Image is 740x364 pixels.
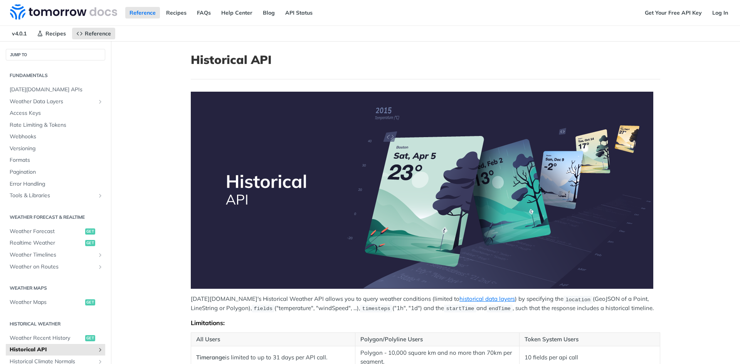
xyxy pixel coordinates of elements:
strong: Timerange [196,354,225,361]
span: Realtime Weather [10,239,83,247]
span: get [85,240,95,246]
a: Reference [125,7,160,18]
a: Recipes [33,28,70,39]
a: Tools & LibrariesShow subpages for Tools & Libraries [6,190,105,201]
span: Access Keys [10,109,103,117]
span: Expand image [191,92,660,289]
span: Error Handling [10,180,103,188]
code: location [563,296,593,304]
a: Help Center [217,7,257,18]
a: FAQs [193,7,215,18]
span: Recipes [45,30,66,37]
button: Show subpages for Weather Timelines [97,252,103,258]
span: Tools & Libraries [10,192,95,200]
span: Weather Forecast [10,228,83,235]
a: Log In [708,7,732,18]
h2: Weather Forecast & realtime [6,214,105,221]
code: timesteps [360,305,392,312]
a: Versioning [6,143,105,154]
span: get [85,299,95,305]
p: [DATE][DOMAIN_NAME]'s Historical Weather API allows you to query weather conditions (limited to )... [191,295,660,313]
span: v4.0.1 [8,28,31,39]
a: Weather on RoutesShow subpages for Weather on Routes [6,261,105,273]
span: Weather Recent History [10,334,83,342]
button: Show subpages for Historical API [97,347,103,353]
a: Historical APIShow subpages for Historical API [6,344,105,356]
span: Webhooks [10,133,103,141]
button: Show subpages for Weather on Routes [97,264,103,270]
a: Weather Data LayersShow subpages for Weather Data Layers [6,96,105,107]
div: Limitations: [191,319,660,327]
a: Pagination [6,166,105,178]
span: Reference [85,30,111,37]
a: Blog [259,7,279,18]
h2: Weather Maps [6,285,105,292]
span: Weather on Routes [10,263,95,271]
th: Polygon/Polyline Users [355,332,519,346]
span: Pagination [10,168,103,176]
a: Weather Mapsget [6,297,105,308]
code: fields [252,305,274,312]
a: Reference [72,28,115,39]
th: All Users [191,332,355,346]
button: Show subpages for Tools & Libraries [97,193,103,199]
h1: Historical API [191,53,660,67]
span: [DATE][DOMAIN_NAME] APIs [10,86,103,94]
span: Weather Maps [10,299,83,306]
a: Weather TimelinesShow subpages for Weather Timelines [6,249,105,261]
a: Weather Recent Historyget [6,332,105,344]
a: Weather Forecastget [6,226,105,237]
a: Webhooks [6,131,105,143]
span: Weather Data Layers [10,98,95,106]
span: get [85,335,95,341]
code: startTime [444,305,476,312]
a: Realtime Weatherget [6,237,105,249]
h2: Fundamentals [6,72,105,79]
h2: Historical Weather [6,320,105,327]
a: Formats [6,154,105,166]
code: endTime [487,305,513,312]
a: Error Handling [6,178,105,190]
span: Weather Timelines [10,251,95,259]
a: historical data layers [459,295,515,302]
span: Historical API [10,346,95,354]
a: Get Your Free API Key [641,7,706,18]
span: get [85,228,95,235]
button: Show subpages for Weather Data Layers [97,99,103,105]
a: Recipes [162,7,191,18]
a: Rate Limiting & Tokens [6,119,105,131]
button: JUMP TO [6,49,105,60]
a: Access Keys [6,107,105,119]
img: Historical-API.png [191,92,653,289]
a: API Status [281,7,317,18]
img: Tomorrow.io Weather API Docs [10,4,117,20]
th: Token System Users [519,332,660,346]
span: Versioning [10,145,103,153]
span: Rate Limiting & Tokens [10,121,103,129]
span: Formats [10,156,103,164]
a: [DATE][DOMAIN_NAME] APIs [6,84,105,96]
